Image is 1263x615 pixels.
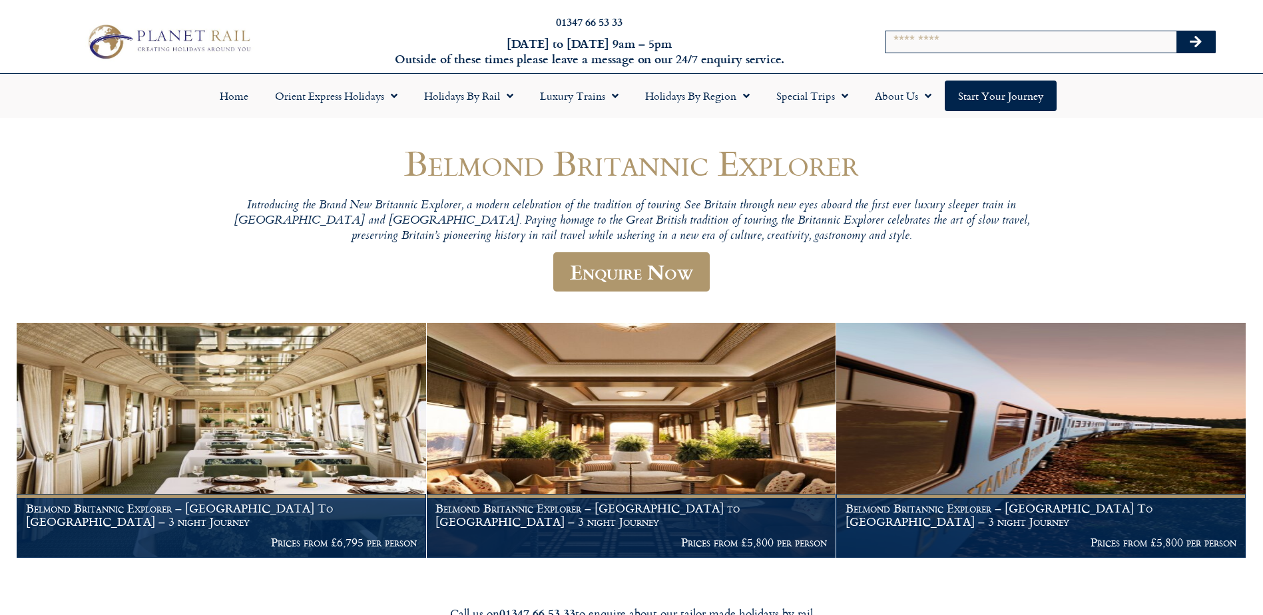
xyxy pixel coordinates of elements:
[556,14,623,29] a: 01347 66 53 33
[262,81,411,111] a: Orient Express Holidays
[763,81,862,111] a: Special Trips
[26,536,417,549] p: Prices from £6,795 per person
[846,536,1237,549] p: Prices from £5,800 per person
[435,502,827,528] h1: Belmond Britannic Explorer – [GEOGRAPHIC_DATA] to [GEOGRAPHIC_DATA] – 3 night Journey
[427,323,837,558] a: Belmond Britannic Explorer – [GEOGRAPHIC_DATA] to [GEOGRAPHIC_DATA] – 3 night Journey Prices from...
[1176,31,1215,53] button: Search
[836,323,1246,558] a: Belmond Britannic Explorer – [GEOGRAPHIC_DATA] To [GEOGRAPHIC_DATA] – 3 night Journey Prices from...
[632,81,763,111] a: Holidays by Region
[411,81,527,111] a: Holidays by Rail
[26,502,417,528] h1: Belmond Britannic Explorer – [GEOGRAPHIC_DATA] To [GEOGRAPHIC_DATA] – 3 night Journey
[846,502,1237,528] h1: Belmond Britannic Explorer – [GEOGRAPHIC_DATA] To [GEOGRAPHIC_DATA] – 3 night Journey
[7,81,1256,111] nav: Menu
[527,81,632,111] a: Luxury Trains
[232,143,1031,182] h1: Belmond Britannic Explorer
[862,81,945,111] a: About Us
[232,198,1031,245] p: Introducing the Brand New Britannic Explorer, a modern celebration of the tradition of touring. S...
[553,252,710,292] a: Enquire Now
[340,36,839,67] h6: [DATE] to [DATE] 9am – 5pm Outside of these times please leave a message on our 24/7 enquiry serv...
[945,81,1057,111] a: Start your Journey
[17,323,427,558] a: Belmond Britannic Explorer – [GEOGRAPHIC_DATA] To [GEOGRAPHIC_DATA] – 3 night Journey Prices from...
[206,81,262,111] a: Home
[435,536,827,549] p: Prices from £5,800 per person
[81,21,255,63] img: Planet Rail Train Holidays Logo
